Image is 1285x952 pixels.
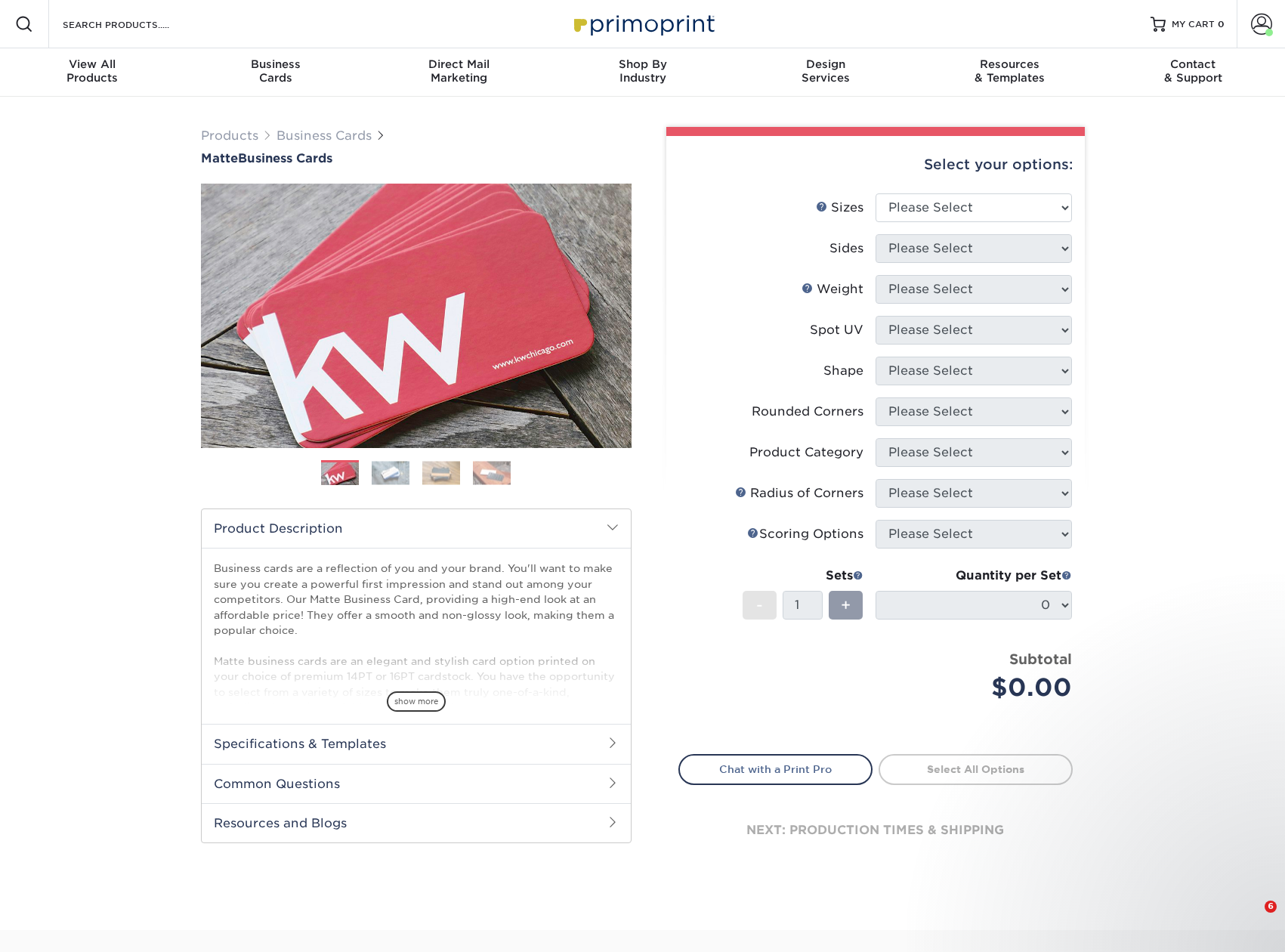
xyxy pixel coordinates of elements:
span: Resources [918,57,1101,71]
div: Sets [743,567,863,585]
div: Products [1,57,184,85]
img: Business Cards 04 [473,461,511,484]
img: Primoprint [567,8,718,40]
a: View AllProducts [1,48,184,97]
a: BusinessCards [184,48,367,97]
h2: Product Description [202,509,631,548]
iframe: Intercom live chat [1234,901,1270,937]
div: Select your options: [678,136,1073,193]
div: Industry [551,57,734,85]
div: Weight [802,280,863,298]
div: Spot UV [810,321,863,339]
div: Scoring Options [747,525,863,543]
span: Design [734,57,918,71]
span: 6 [1265,901,1277,913]
div: Shape [823,362,863,380]
iframe: Google Customer Reviews [4,906,128,947]
span: Matte [201,151,238,165]
a: Products [201,128,258,143]
span: - [756,594,763,617]
a: Resources& Templates [918,48,1101,97]
img: Matte 01 [201,100,632,531]
span: Business [184,57,367,71]
span: Contact [1101,57,1285,71]
p: Business cards are a reflection of you and your brand. You'll want to make sure you create a powe... [214,561,619,776]
a: Business Cards [276,128,372,143]
span: 0 [1218,19,1225,29]
div: Product Category [749,444,863,462]
a: Shop ByIndustry [551,48,734,97]
img: Business Cards 02 [372,461,409,484]
div: Cards [184,57,367,85]
div: & Support [1101,57,1285,85]
span: show more [387,691,446,712]
input: SEARCH PRODUCTS..... [61,15,209,33]
div: $0.00 [887,669,1072,706]
h2: Resources and Blogs [202,803,631,842]
a: Select All Options [879,754,1073,784]
h2: Specifications & Templates [202,724,631,763]
h2: Common Questions [202,764,631,803]
img: Business Cards 01 [321,455,359,493]
img: Business Cards 03 [422,461,460,484]
a: Contact& Support [1101,48,1285,97]
span: Direct Mail [367,57,551,71]
div: & Templates [918,57,1101,85]
div: Rounded Corners [752,403,863,421]
div: Radius of Corners [735,484,863,502]
a: Direct MailMarketing [367,48,551,97]
div: Quantity per Set [876,567,1072,585]
div: Sizes [816,199,863,217]
div: Sides [829,240,863,258]
h1: Business Cards [201,151,632,165]
a: Chat with a Print Pro [678,754,873,784]
div: next: production times & shipping [678,785,1073,876]
div: Services [734,57,918,85]
div: Marketing [367,57,551,85]
a: MatteBusiness Cards [201,151,632,165]
span: View All [1,57,184,71]
span: Shop By [551,57,734,71]
a: DesignServices [734,48,918,97]
span: MY CART [1172,18,1215,31]
span: + [841,594,851,617]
